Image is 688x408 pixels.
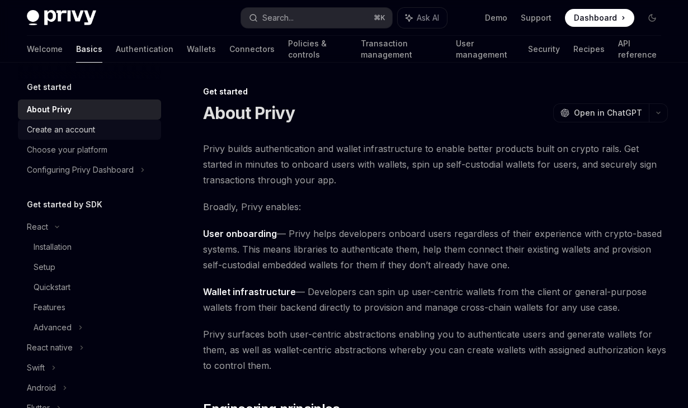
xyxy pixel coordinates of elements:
[203,284,668,315] span: — Developers can spin up user-centric wallets from the client or general-purpose wallets from the...
[187,36,216,63] a: Wallets
[288,36,347,63] a: Policies & controls
[203,228,277,239] strong: User onboarding
[27,80,72,94] h5: Get started
[18,237,161,257] a: Installation
[34,301,65,314] div: Features
[18,277,161,297] a: Quickstart
[27,163,134,177] div: Configuring Privy Dashboard
[361,36,443,63] a: Transaction management
[27,123,95,136] div: Create an account
[417,12,439,23] span: Ask AI
[18,257,161,277] a: Setup
[203,141,668,188] span: Privy builds authentication and wallet infrastructure to enable better products built on crypto r...
[203,103,295,123] h1: About Privy
[262,11,294,25] div: Search...
[27,220,48,234] div: React
[203,286,296,297] strong: Wallet infrastructure
[553,103,649,122] button: Open in ChatGPT
[27,341,73,354] div: React native
[27,143,107,156] div: Choose your platform
[27,381,56,395] div: Android
[34,321,72,334] div: Advanced
[565,9,634,27] a: Dashboard
[521,12,552,23] a: Support
[618,36,661,63] a: API reference
[116,36,173,63] a: Authentication
[574,12,617,23] span: Dashboard
[76,36,102,63] a: Basics
[27,198,102,211] h5: Get started by SDK
[203,226,668,273] span: — Privy helps developers onboard users regardless of their experience with crypto-based systems. ...
[574,107,642,118] span: Open in ChatGPT
[34,260,55,274] div: Setup
[27,10,96,26] img: dark logo
[18,140,161,160] a: Choose your platform
[203,199,668,215] span: Broadly, Privy enables:
[229,36,275,63] a: Connectors
[27,36,63,63] a: Welcome
[398,8,447,28] button: Ask AI
[573,36,605,63] a: Recipes
[528,36,560,63] a: Security
[18,120,161,140] a: Create an account
[34,240,72,254] div: Installation
[18,99,161,120] a: About Privy
[485,12,507,23] a: Demo
[456,36,514,63] a: User management
[643,9,661,27] button: Toggle dark mode
[27,361,45,374] div: Swift
[27,103,72,116] div: About Privy
[18,297,161,317] a: Features
[241,8,392,28] button: Search...⌘K
[374,13,385,22] span: ⌘ K
[34,281,70,294] div: Quickstart
[203,86,668,97] div: Get started
[203,326,668,373] span: Privy surfaces both user-centric abstractions enabling you to authenticate users and generate wal...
